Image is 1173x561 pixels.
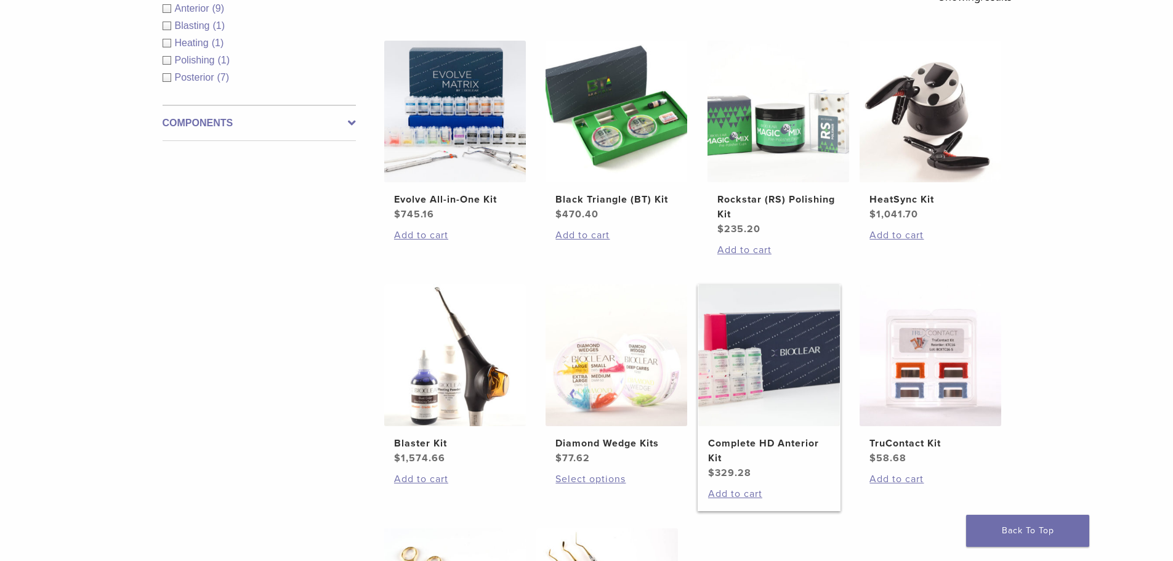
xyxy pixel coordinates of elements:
span: $ [394,208,401,220]
a: Back To Top [966,515,1089,547]
span: $ [869,452,876,464]
h2: Complete HD Anterior Kit [708,436,830,466]
img: Evolve All-in-One Kit [384,41,526,182]
bdi: 235.20 [717,223,760,235]
a: Add to cart: “HeatSync Kit” [869,228,991,243]
span: (1) [212,38,224,48]
a: Complete HD Anterior KitComplete HD Anterior Kit $329.28 [698,285,841,480]
h2: Rockstar (RS) Polishing Kit [717,192,839,222]
a: Diamond Wedge KitsDiamond Wedge Kits $77.62 [545,285,688,466]
bdi: 470.40 [555,208,599,220]
span: $ [708,467,715,479]
h2: Black Triangle (BT) Kit [555,192,677,207]
h2: Blaster Kit [394,436,516,451]
span: (7) [217,72,230,83]
a: TruContact KitTruContact Kit $58.68 [859,285,1002,466]
a: Add to cart: “Complete HD Anterior Kit” [708,486,830,501]
img: Complete HD Anterior Kit [698,285,840,426]
h2: HeatSync Kit [869,192,991,207]
a: Rockstar (RS) Polishing KitRockstar (RS) Polishing Kit $235.20 [707,41,850,236]
span: (1) [217,55,230,65]
img: TruContact Kit [860,285,1001,426]
span: (9) [212,3,225,14]
bdi: 1,574.66 [394,452,445,464]
span: $ [394,452,401,464]
bdi: 1,041.70 [869,208,918,220]
a: Add to cart: “Evolve All-in-One Kit” [394,228,516,243]
img: HeatSync Kit [860,41,1001,182]
bdi: 58.68 [869,452,906,464]
h2: Diamond Wedge Kits [555,436,677,451]
span: $ [555,208,562,220]
bdi: 77.62 [555,452,590,464]
img: Blaster Kit [384,285,526,426]
span: $ [717,223,724,235]
span: Anterior [175,3,212,14]
span: (1) [212,20,225,31]
a: Blaster KitBlaster Kit $1,574.66 [384,285,527,466]
bdi: 329.28 [708,467,751,479]
span: Polishing [175,55,218,65]
a: HeatSync KitHeatSync Kit $1,041.70 [859,41,1002,222]
a: Add to cart: “Rockstar (RS) Polishing Kit” [717,243,839,257]
a: Evolve All-in-One KitEvolve All-in-One Kit $745.16 [384,41,527,222]
a: Add to cart: “Black Triangle (BT) Kit” [555,228,677,243]
span: Blasting [175,20,213,31]
span: Heating [175,38,212,48]
a: Add to cart: “Blaster Kit” [394,472,516,486]
h2: TruContact Kit [869,436,991,451]
a: Select options for “Diamond Wedge Kits” [555,472,677,486]
span: $ [869,208,876,220]
span: $ [555,452,562,464]
img: Rockstar (RS) Polishing Kit [707,41,849,182]
a: Add to cart: “TruContact Kit” [869,472,991,486]
bdi: 745.16 [394,208,434,220]
a: Black Triangle (BT) KitBlack Triangle (BT) Kit $470.40 [545,41,688,222]
h2: Evolve All-in-One Kit [394,192,516,207]
label: Components [163,116,356,131]
img: Black Triangle (BT) Kit [546,41,687,182]
span: Posterior [175,72,217,83]
img: Diamond Wedge Kits [546,285,687,426]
